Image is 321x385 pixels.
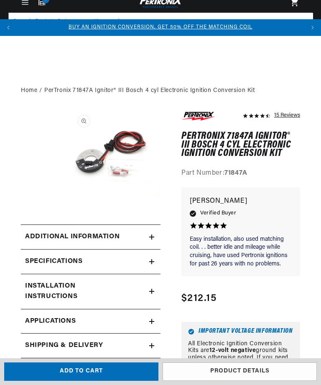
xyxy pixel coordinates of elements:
[304,19,321,36] button: Translation missing: en.sections.announcements.next_announcement
[9,13,313,31] input: Search Part #, Category or Keyword
[181,168,300,179] div: Part Number:
[21,274,160,309] summary: Installation instructions
[21,250,160,274] summary: Specifications
[25,340,103,351] h2: Shipping & Delivery
[21,86,37,95] a: Home
[181,132,300,158] h1: PerTronix 71847A Ignitor® III Bosch 4 cyl Electronic Ignition Conversion Kit
[163,362,317,381] a: Product details
[17,23,304,31] div: 1 of 3
[190,196,292,207] p: [PERSON_NAME]
[21,225,160,249] summary: Additional Information
[294,13,312,31] button: Search Part #, Category or Keyword
[21,334,160,358] summary: Shipping & Delivery
[181,291,217,306] span: $212.15
[188,329,293,335] h6: Important Voltage Information
[69,25,252,30] a: BUY AN IGNITION CONVERSION, GET 50% OFF THE MATCHING COIL
[200,209,236,218] span: Verified Buyer
[21,309,160,334] a: Applications
[25,316,76,327] span: Applications
[224,170,247,176] strong: 71847A
[4,362,158,381] button: Add to cart
[25,232,120,242] h2: Additional Information
[44,86,255,95] a: PerTronix 71847A Ignitor® III Bosch 4 cyl Electronic Ignition Conversion Kit
[21,110,160,208] media-gallery: Gallery Viewer
[21,86,300,95] nav: breadcrumbs
[25,256,82,267] h2: Specifications
[190,235,292,268] p: Easy installation, also used matching coil. . . better idle and mileage while cruising, have used...
[274,110,300,120] div: 15 Reviews
[209,347,256,354] strong: 12-volt negative
[17,23,304,31] div: Announcement
[25,281,128,302] h2: Installation instructions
